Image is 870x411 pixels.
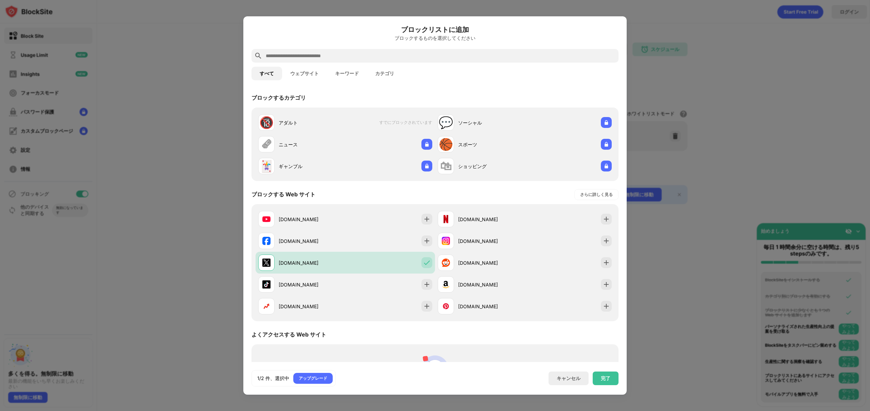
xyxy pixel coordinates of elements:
[440,159,452,173] div: 🛍
[419,352,451,385] img: personal-suggestions.svg
[299,375,327,382] div: アップグレード
[580,191,613,198] div: さらに詳しく見る
[458,141,525,148] div: スポーツ
[442,215,450,223] img: favicons
[327,67,367,80] button: キーワード
[251,67,282,80] button: すべて
[458,237,525,245] div: [DOMAIN_NAME]
[257,375,289,382] div: 1/2 件、選択中
[557,375,580,382] div: キャンセル
[279,281,345,288] div: [DOMAIN_NAME]
[439,137,453,151] div: 🏀
[251,35,619,41] div: ブロックするものを選択してください
[442,237,450,245] img: favicons
[279,303,345,310] div: [DOMAIN_NAME]
[254,52,262,60] img: search.svg
[259,116,274,130] div: 🔞
[458,119,525,126] div: ソーシャル
[279,141,345,148] div: ニュース
[379,120,432,126] span: すでにブロックされています
[251,191,315,198] div: ブロックする Web サイト
[251,24,619,35] h6: ブロックリストに追加
[442,280,450,289] img: favicons
[442,302,450,310] img: favicons
[279,216,345,223] div: [DOMAIN_NAME]
[279,163,345,170] div: ギャンブル
[279,119,345,126] div: アダルト
[439,116,453,130] div: 💬
[279,259,345,266] div: [DOMAIN_NAME]
[262,280,271,289] img: favicons
[279,237,345,245] div: [DOMAIN_NAME]
[262,215,271,223] img: favicons
[458,216,525,223] div: [DOMAIN_NAME]
[458,163,525,170] div: ショッピング
[282,67,327,80] button: ウェブサイト
[601,376,610,381] div: 完了
[251,94,306,102] div: ブロックするカテゴリ
[458,281,525,288] div: [DOMAIN_NAME]
[262,302,271,310] img: favicons
[259,159,274,173] div: 🃏
[458,303,525,310] div: [DOMAIN_NAME]
[442,259,450,267] img: favicons
[251,331,326,339] div: よくアクセスする Web サイト
[261,137,272,151] div: 🗞
[262,237,271,245] img: favicons
[367,67,402,80] button: カテゴリ
[262,259,271,267] img: favicons
[458,259,525,266] div: [DOMAIN_NAME]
